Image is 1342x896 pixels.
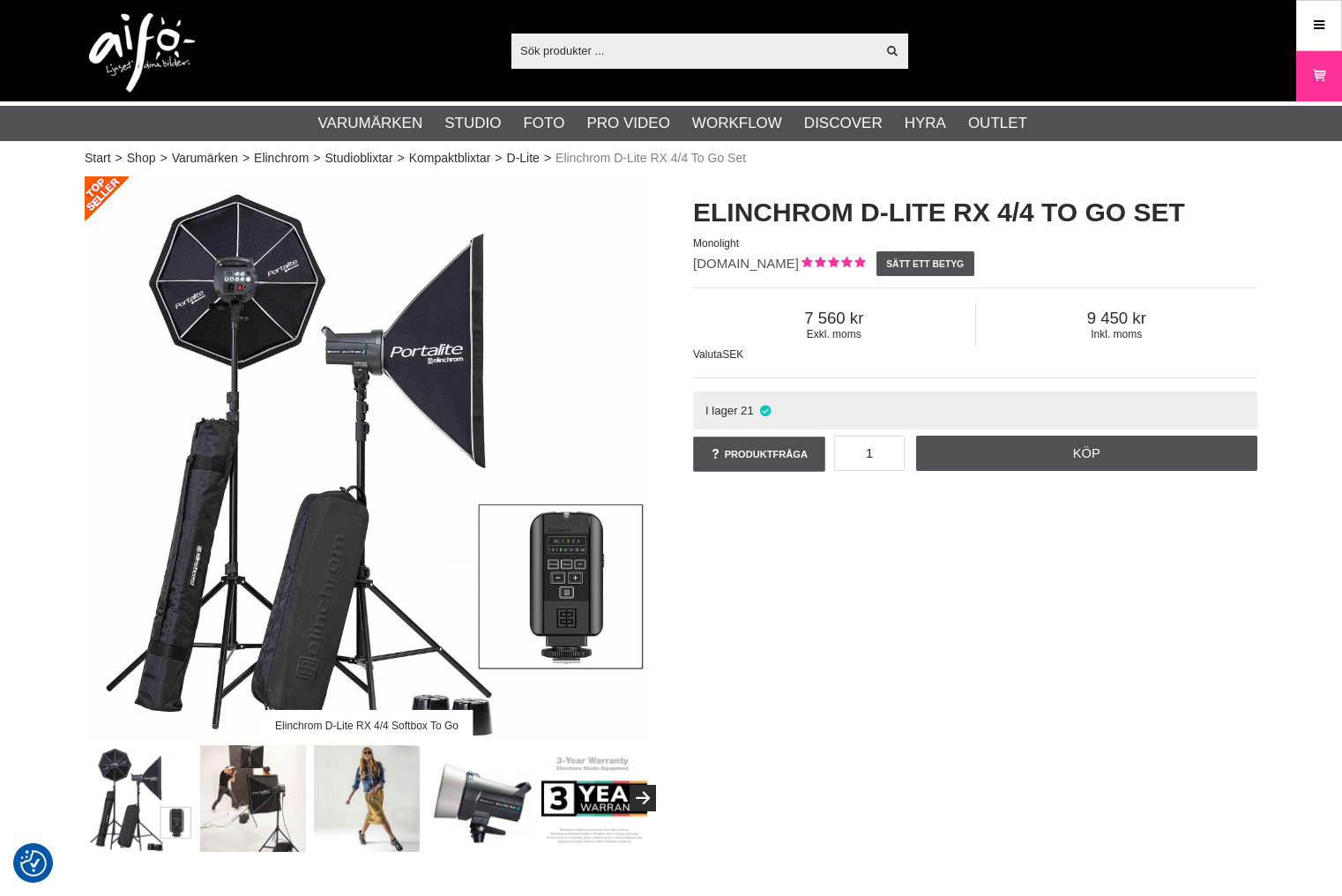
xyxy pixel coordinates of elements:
span: [DOMAIN_NAME] [693,256,799,271]
img: Robust design med rejält handtag [428,745,534,852]
i: I lager [758,404,773,417]
button: Samtyckesinställningar [20,847,47,879]
a: Studioblixtar [325,149,393,168]
a: Hyra [905,112,946,135]
img: D-Lite RX 4 - Enkel att ljussätta med [314,745,421,852]
a: Outlet [968,112,1027,135]
a: Varumärken [172,149,238,168]
h1: Elinchrom D-Lite RX 4/4 To Go Set [693,194,1257,231]
a: Pro Video [586,112,669,135]
a: Kompaktblixtar [409,149,491,168]
a: Produktfråga [693,437,825,472]
span: SEK [722,348,743,361]
a: Köp [916,436,1258,471]
a: Sätt ett betyg [876,251,974,276]
a: Studio [444,112,501,135]
span: Elinchrom D-Lite RX 4/4 To Go Set [555,149,746,168]
span: > [160,149,167,168]
span: Monolight [693,237,739,250]
a: Varumärken [318,112,423,135]
span: > [242,149,250,168]
span: > [398,149,405,168]
img: Elinchrom 3-Year Warranty [541,745,648,852]
a: Elinchrom [254,149,309,168]
a: Discover [804,112,883,135]
input: Sök produkter ... [511,37,876,63]
span: 7 560 [693,309,975,328]
a: Foto [523,112,564,135]
span: Valuta [693,348,722,361]
img: Elinchrom D-Lite RX 4/4 Softbox To Go [86,745,193,852]
span: > [116,149,123,168]
a: Workflow [692,112,782,135]
img: logo.png [89,13,195,93]
span: I lager [705,404,738,417]
span: > [544,149,551,168]
img: Elinchrom D-Lite RX 4/4 Softbox To Go [85,176,649,741]
a: Start [85,149,111,168]
a: Shop [127,149,156,168]
span: > [495,149,502,168]
span: 21 [741,404,754,417]
div: Kundbetyg: 5.00 [799,255,865,273]
a: D-Lite [507,149,540,168]
span: Inkl. moms [976,328,1258,340]
span: Exkl. moms [693,328,975,340]
span: 9 450 [976,309,1258,328]
img: Ljusstark studioblixt för in-house produktion [200,745,307,852]
span: > [313,149,320,168]
div: Elinchrom D-Lite RX 4/4 Softbox To Go [260,710,473,741]
img: Revisit consent button [20,850,47,877]
button: Next [630,785,656,811]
